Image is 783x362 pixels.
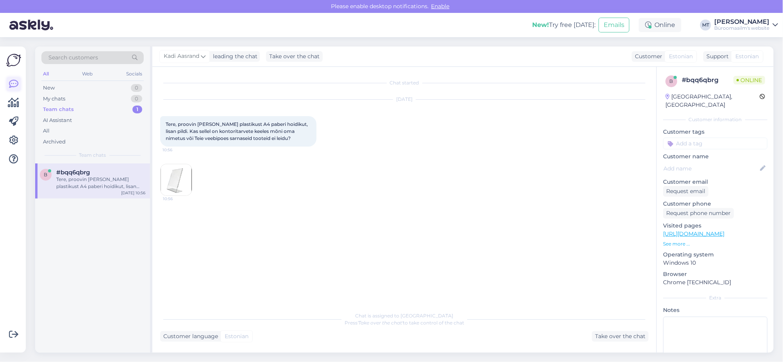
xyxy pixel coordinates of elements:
[532,21,549,29] b: New!
[43,127,50,135] div: All
[682,75,733,85] div: # bqq6qbrg
[345,320,464,326] span: Press to take control of the chat
[81,69,95,79] div: Web
[663,138,767,149] input: Add a tag
[663,278,767,287] p: Chrome [TECHNICAL_ID]
[429,3,452,10] span: Enable
[663,178,767,186] p: Customer email
[714,19,770,25] div: [PERSON_NAME]
[48,54,98,62] span: Search customers
[160,79,649,86] div: Chat started
[166,121,309,141] span: Tere, proovin [PERSON_NAME] plastikust A4 paberi hoidikut, lisan pildi. Kas sellel on kontoritarv...
[714,19,778,31] a: [PERSON_NAME]Büroomaailm's website
[632,52,662,61] div: Customer
[669,52,693,61] span: Estonian
[225,332,248,340] span: Estonian
[663,306,767,314] p: Notes
[663,230,724,237] a: [URL][DOMAIN_NAME]
[43,116,72,124] div: AI Assistant
[703,52,729,61] div: Support
[714,25,770,31] div: Büroomaailm's website
[125,69,144,79] div: Socials
[700,20,711,30] div: MT
[43,106,74,113] div: Team chats
[665,93,760,109] div: [GEOGRAPHIC_DATA], [GEOGRAPHIC_DATA]
[43,95,65,103] div: My chats
[663,251,767,259] p: Operating system
[210,52,257,61] div: leading the chat
[663,164,758,173] input: Add name
[663,222,767,230] p: Visited pages
[43,138,66,146] div: Archived
[164,52,199,61] span: Kadi Aasrand
[358,320,403,326] i: 'Take over the chat'
[131,84,142,92] div: 0
[663,186,708,197] div: Request email
[663,128,767,136] p: Customer tags
[663,270,767,278] p: Browser
[79,152,106,159] span: Team chats
[161,164,192,195] img: Attachment
[663,152,767,161] p: Customer name
[6,53,21,68] img: Askly Logo
[532,20,595,30] div: Try free [DATE]:
[44,172,48,177] span: b
[735,52,759,61] span: Estonian
[41,69,50,79] div: All
[599,18,629,32] button: Emails
[663,259,767,267] p: Windows 10
[56,176,145,190] div: Tere, proovin [PERSON_NAME] plastikust A4 paberi hoidikut, lisan pildi. Kas sellel on kontoritarv...
[132,106,142,113] div: 1
[663,116,767,123] div: Customer information
[266,51,323,62] div: Take over the chat
[356,313,454,319] span: Chat is assigned to [GEOGRAPHIC_DATA]
[43,84,55,92] div: New
[670,78,673,84] span: b
[56,169,90,176] span: #bqq6qbrg
[121,190,145,196] div: [DATE] 10:56
[131,95,142,103] div: 0
[663,208,734,219] div: Request phone number
[163,196,192,202] span: 10:56
[663,240,767,247] p: See more ...
[163,147,192,153] span: 10:56
[160,96,649,103] div: [DATE]
[160,332,218,340] div: Customer language
[663,294,767,301] div: Extra
[639,18,681,32] div: Online
[733,76,765,84] span: Online
[663,200,767,208] p: Customer phone
[592,331,649,342] div: Take over the chat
